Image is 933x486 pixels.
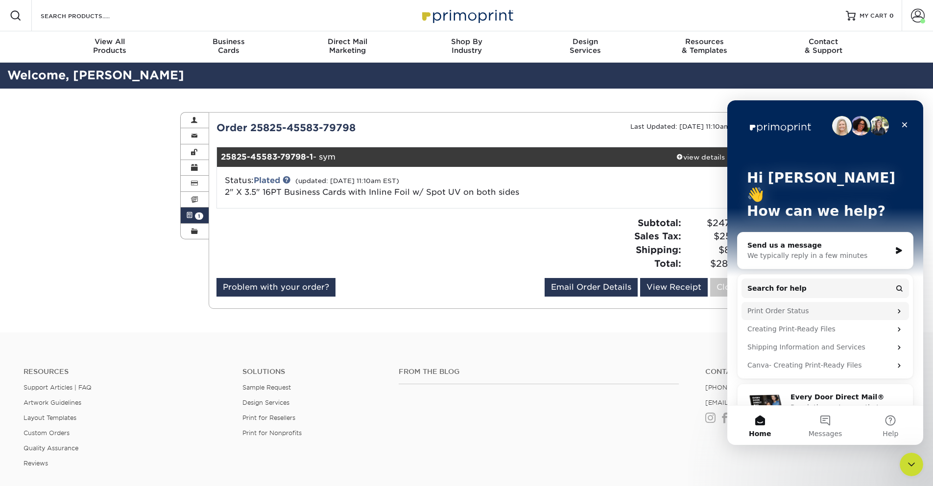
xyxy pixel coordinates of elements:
a: Support Articles | FAQ [24,384,92,391]
iframe: Intercom live chat [727,100,923,445]
strong: Shipping: [636,244,681,255]
div: Order 25825-45583-79798 [209,120,481,135]
div: Services [526,37,645,55]
strong: Sales Tax: [634,231,681,241]
a: Close [710,278,745,297]
a: Print for Resellers [242,414,295,421]
span: Direct Mail [288,37,407,46]
span: View All [50,37,169,46]
a: Contact [705,368,909,376]
a: Problem with your order? [216,278,335,297]
small: Last Updated: [DATE] 11:10am EST [630,123,745,130]
a: Direct MailMarketing [288,31,407,63]
a: View Receipt [640,278,708,297]
span: Resources [645,37,764,46]
span: Business [169,37,288,46]
span: $25.32 [684,230,745,243]
div: Status: [217,175,569,198]
a: Email Order Details [545,278,638,297]
strong: Subtotal: [638,217,681,228]
div: Industry [407,37,526,55]
a: Quality Assurance [24,444,78,452]
div: Products [50,37,169,55]
div: & Support [764,37,883,55]
h4: Solutions [242,368,384,376]
small: (updated: [DATE] 11:10am EST) [295,177,399,185]
a: Contact& Support [764,31,883,63]
strong: Total: [654,258,681,269]
iframe: Google Customer Reviews [2,456,83,483]
span: $281.28 [684,257,745,271]
a: Shop ByIndustry [407,31,526,63]
span: Shop By [407,37,526,46]
strong: 25825-45583-79798-1 [221,152,313,162]
a: Print for Nonprofits [242,429,302,437]
div: - sym [217,147,657,167]
div: Cards [169,37,288,55]
span: 1 [195,212,203,220]
a: Custom Orders [24,429,70,437]
a: view details [657,147,745,167]
h4: Resources [24,368,228,376]
a: Plated [254,176,280,185]
span: $247.00 [684,216,745,230]
span: $8.96 [684,243,745,257]
iframe: Intercom live chat [900,453,923,476]
div: view details [657,152,745,162]
span: 0 [889,12,894,19]
a: [PHONE_NUMBER] [705,384,766,391]
a: 1 [181,208,209,223]
img: Primoprint [418,5,516,26]
input: SEARCH PRODUCTS..... [40,10,135,22]
span: Design [526,37,645,46]
h4: From the Blog [399,368,679,376]
div: & Templates [645,37,764,55]
a: View AllProducts [50,31,169,63]
a: DesignServices [526,31,645,63]
span: MY CART [860,12,887,20]
a: 2" X 3.5" 16PT Business Cards with Inline Foil w/ Spot UV on both sides [225,187,519,197]
a: Artwork Guidelines [24,399,81,406]
a: BusinessCards [169,31,288,63]
span: Contact [764,37,883,46]
div: Marketing [288,37,407,55]
a: Layout Templates [24,414,76,421]
a: Sample Request [242,384,291,391]
a: Resources& Templates [645,31,764,63]
a: Design Services [242,399,289,406]
a: [EMAIL_ADDRESS][DOMAIN_NAME] [705,399,822,406]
